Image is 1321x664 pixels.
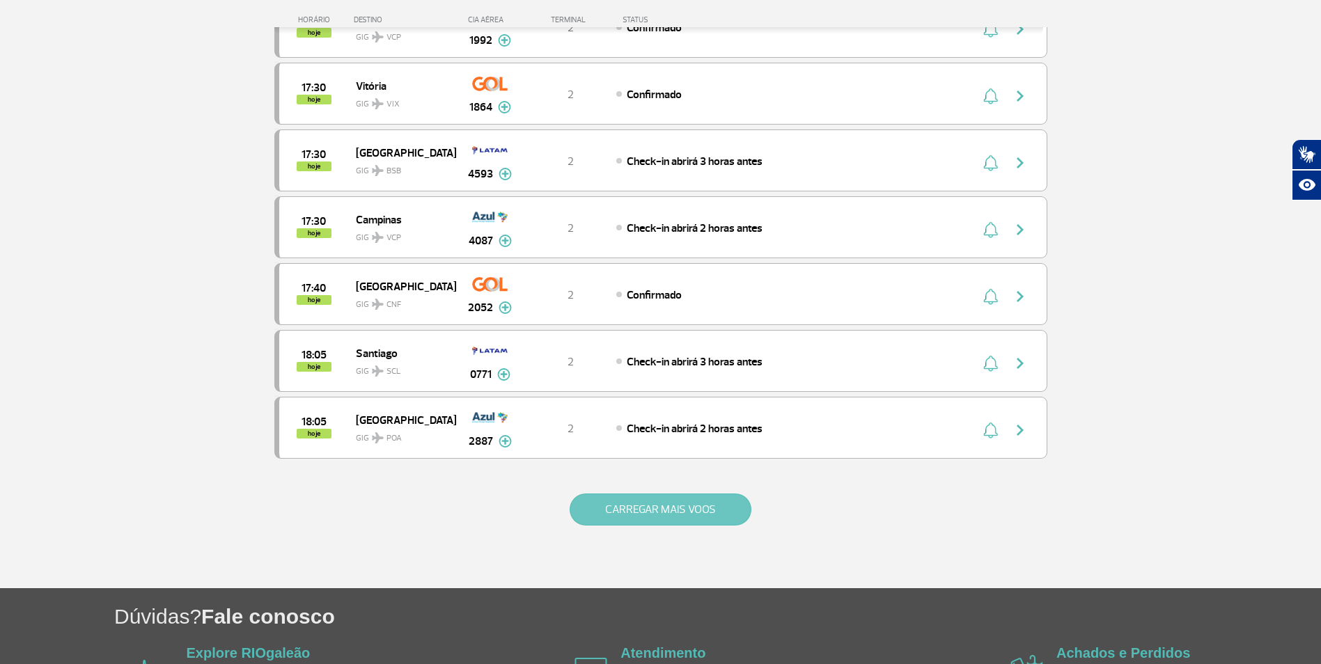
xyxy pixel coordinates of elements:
span: GIG [356,157,445,177]
span: hoje [297,161,331,171]
span: 2 [568,288,574,302]
span: 1864 [469,99,492,116]
a: Achados e Perdidos [1056,645,1190,661]
div: Plugin de acessibilidade da Hand Talk. [1292,139,1321,200]
img: destiny_airplane.svg [372,432,384,443]
span: Fale conosco [201,605,335,628]
span: VIX [386,98,400,111]
span: VCP [386,232,401,244]
span: Check-in abrirá 2 horas antes [627,221,763,235]
span: 2052 [468,299,493,316]
img: seta-direita-painel-voo.svg [1012,221,1029,238]
span: 2 [568,422,574,436]
div: DESTINO [354,15,455,24]
img: mais-info-painel-voo.svg [499,301,512,314]
span: 4593 [468,166,493,182]
span: GIG [356,291,445,311]
span: 4087 [469,232,493,249]
span: 2025-08-25 17:30:00 [302,216,326,226]
span: Confirmado [627,21,682,35]
span: CNF [386,299,401,311]
img: seta-direita-painel-voo.svg [1012,88,1029,104]
span: 2025-08-25 18:05:00 [302,350,327,360]
img: destiny_airplane.svg [372,165,384,176]
span: hoje [297,295,331,305]
img: mais-info-painel-voo.svg [498,101,511,113]
span: hoje [297,429,331,438]
a: Atendimento [620,645,705,661]
img: mais-info-painel-voo.svg [497,368,510,381]
div: STATUS [616,15,729,24]
span: Check-in abrirá 2 horas antes [627,422,763,436]
span: Campinas [356,210,445,228]
span: VCP [386,31,401,44]
span: [GEOGRAPHIC_DATA] [356,143,445,161]
img: sino-painel-voo.svg [983,288,998,305]
span: hoje [297,228,331,238]
div: CIA AÉREA [455,15,525,24]
span: hoje [297,95,331,104]
span: 2025-08-25 18:05:00 [302,417,327,427]
span: hoje [297,362,331,372]
img: destiny_airplane.svg [372,31,384,42]
span: [GEOGRAPHIC_DATA] [356,411,445,429]
img: mais-info-painel-voo.svg [499,168,512,180]
img: seta-direita-painel-voo.svg [1012,355,1029,372]
span: 2 [568,88,574,102]
span: 2025-08-25 17:40:00 [302,283,326,293]
span: 2 [568,221,574,235]
img: sino-painel-voo.svg [983,155,998,171]
span: GIG [356,425,445,445]
img: sino-painel-voo.svg [983,355,998,372]
span: 2 [568,21,574,35]
img: destiny_airplane.svg [372,232,384,243]
h1: Dúvidas? [114,602,1321,631]
span: Check-in abrirá 3 horas antes [627,155,763,168]
button: Abrir tradutor de língua de sinais. [1292,139,1321,170]
span: POA [386,432,402,445]
img: mais-info-painel-voo.svg [498,34,511,47]
a: Explore RIOgaleão [187,645,311,661]
img: destiny_airplane.svg [372,98,384,109]
img: destiny_airplane.svg [372,365,384,377]
div: TERMINAL [525,15,616,24]
div: HORÁRIO [279,15,354,24]
span: Confirmado [627,288,682,302]
span: Confirmado [627,88,682,102]
span: 2 [568,355,574,369]
img: sino-painel-voo.svg [983,88,998,104]
span: 2 [568,155,574,168]
img: seta-direita-painel-voo.svg [1012,288,1029,305]
img: mais-info-painel-voo.svg [499,435,512,448]
span: 0771 [470,366,492,383]
span: Check-in abrirá 3 horas antes [627,355,763,369]
img: seta-direita-painel-voo.svg [1012,155,1029,171]
span: Vitória [356,77,445,95]
img: seta-direita-painel-voo.svg [1012,422,1029,438]
img: mais-info-painel-voo.svg [499,235,512,247]
span: GIG [356,358,445,378]
span: [GEOGRAPHIC_DATA] [356,277,445,295]
span: SCL [386,365,400,378]
span: BSB [386,165,401,177]
span: 2025-08-25 17:30:00 [302,150,326,159]
button: CARREGAR MAIS VOOS [570,493,751,525]
span: GIG [356,224,445,244]
span: 1992 [469,32,492,49]
span: Santiago [356,344,445,362]
img: sino-painel-voo.svg [983,422,998,438]
span: 2025-08-25 17:30:00 [302,83,326,93]
img: sino-painel-voo.svg [983,221,998,238]
button: Abrir recursos assistivos. [1292,170,1321,200]
span: 2887 [469,433,493,450]
img: destiny_airplane.svg [372,299,384,310]
span: GIG [356,90,445,111]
